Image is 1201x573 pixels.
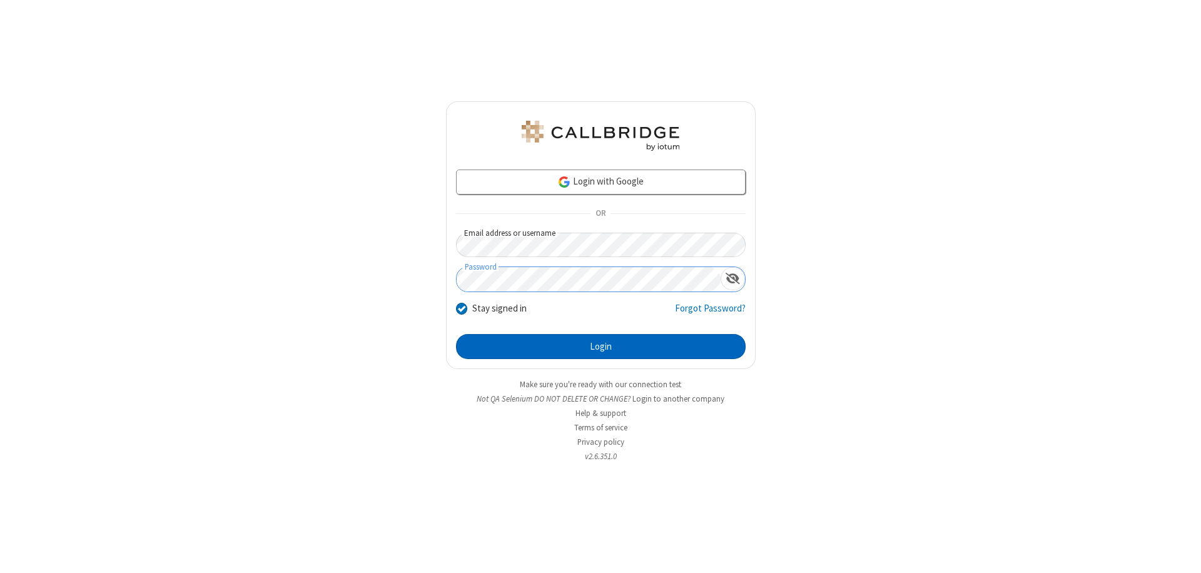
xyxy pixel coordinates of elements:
a: Forgot Password? [675,302,746,325]
input: Email address or username [456,233,746,257]
div: Show password [721,267,745,290]
li: v2.6.351.0 [446,450,756,462]
a: Privacy policy [577,437,624,447]
a: Login with Google [456,170,746,195]
input: Password [457,267,721,292]
img: google-icon.png [557,175,571,189]
button: Login to another company [632,393,724,405]
li: Not QA Selenium DO NOT DELETE OR CHANGE? [446,393,756,405]
a: Make sure you're ready with our connection test [520,379,681,390]
button: Login [456,334,746,359]
label: Stay signed in [472,302,527,316]
span: OR [590,205,611,223]
img: QA Selenium DO NOT DELETE OR CHANGE [519,121,682,151]
a: Terms of service [574,422,627,433]
iframe: Chat [1170,540,1192,564]
a: Help & support [575,408,626,418]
